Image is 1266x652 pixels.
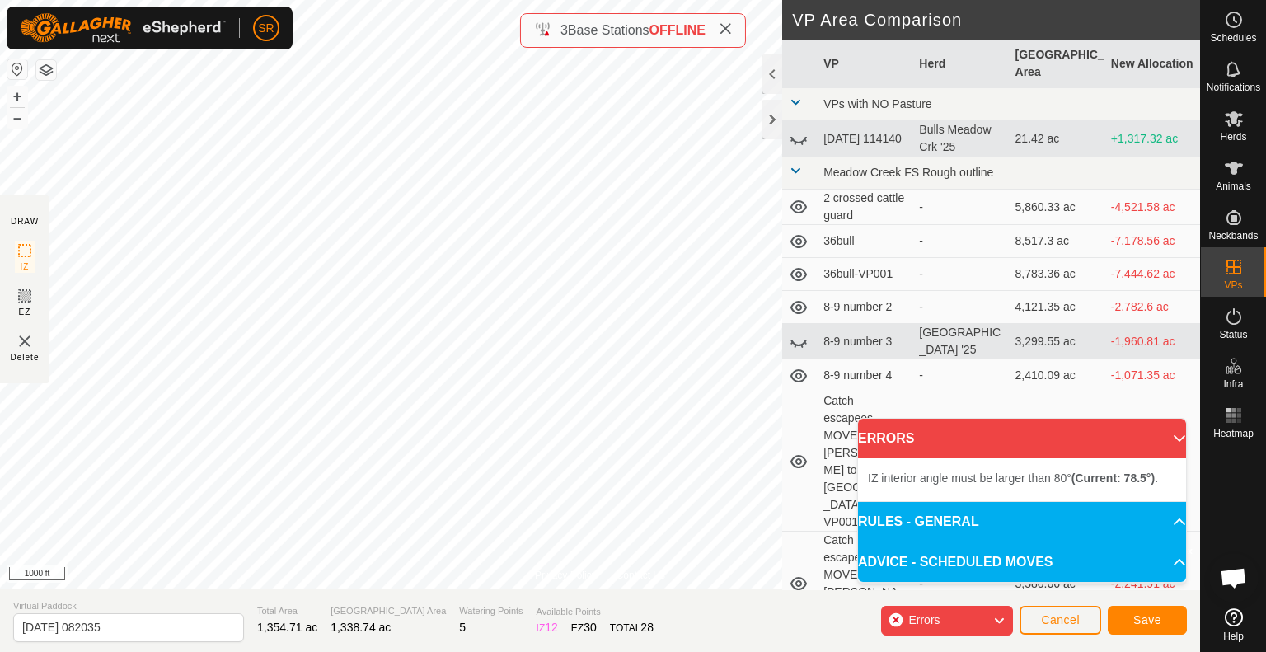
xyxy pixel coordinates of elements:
span: Help [1223,631,1244,641]
div: - [919,265,1001,283]
td: 8,783.36 ac [1009,258,1104,291]
span: RULES - GENERAL [858,512,979,532]
span: SR [258,20,274,37]
td: 4,121.35 ac [1009,291,1104,324]
img: VP [15,331,35,351]
b: (Current: 78.5°) [1071,471,1155,485]
span: ADVICE - SCHEDULED MOVES [858,552,1053,572]
span: Delete [11,351,40,364]
div: - [919,199,1001,216]
td: 8,517.3 ac [1009,225,1104,258]
div: Open chat [1209,553,1259,603]
span: 30 [584,621,597,634]
button: Map Layers [36,60,56,80]
span: VPs with NO Pasture [823,97,932,110]
span: Status [1219,330,1247,340]
div: TOTAL [610,619,654,636]
span: Save [1133,613,1161,626]
th: New Allocation [1104,40,1200,88]
td: 5,860.33 ac [1009,190,1104,225]
span: Notifications [1207,82,1260,92]
span: Herds [1220,132,1246,142]
span: Available Points [537,605,654,619]
p-accordion-content: ERRORS [858,458,1186,501]
p-accordion-header: ADVICE - SCHEDULED MOVES [858,542,1186,582]
button: Save [1108,606,1187,635]
td: -2,782.6 ac [1104,291,1200,324]
th: VP [817,40,912,88]
span: Neckbands [1208,231,1258,241]
span: ERRORS [858,429,914,448]
td: 36bull-VP001 [817,258,912,291]
span: Animals [1216,181,1251,191]
td: 8-9 number 2 [817,291,912,324]
td: -7,178.56 ac [1104,225,1200,258]
td: 21.42 ac [1009,121,1104,157]
td: 36bull [817,225,912,258]
td: 3,299.55 ac [1009,324,1104,359]
div: [GEOGRAPHIC_DATA] '25 [919,324,1001,359]
span: 3 [560,23,568,37]
button: Cancel [1020,606,1101,635]
button: – [7,108,27,128]
span: Base Stations [568,23,649,37]
span: [GEOGRAPHIC_DATA] Area [331,604,446,618]
span: 12 [545,621,558,634]
td: -2,241.91 ac [1104,392,1200,532]
div: - [919,232,1001,250]
div: DRAW [11,215,39,227]
span: EZ [19,306,31,318]
p-accordion-header: ERRORS [858,419,1186,458]
span: Infra [1223,379,1243,389]
span: Cancel [1041,613,1080,626]
span: 5 [459,621,466,634]
th: [GEOGRAPHIC_DATA] Area [1009,40,1104,88]
span: Watering Points [459,604,523,618]
div: - [919,298,1001,316]
td: -7,444.62 ac [1104,258,1200,291]
div: - [919,367,1001,384]
span: OFFLINE [649,23,706,37]
div: IZ [537,619,558,636]
h2: VP Area Comparison [792,10,1200,30]
td: [DATE] 114140 [817,121,912,157]
td: -1,960.81 ac [1104,324,1200,359]
span: 28 [640,621,654,634]
span: 1,354.71 ac [257,621,317,634]
span: Heatmap [1213,429,1254,439]
div: EZ [571,619,597,636]
th: Herd [912,40,1008,88]
td: Catch escapees MOVE 1 [PERSON_NAME] to DC 2-VP002 [817,532,912,636]
a: Privacy Policy [535,568,597,583]
button: + [7,87,27,106]
p-accordion-header: RULES - GENERAL [858,502,1186,542]
span: IZ [21,260,30,273]
td: 3,580.66 ac [1009,392,1104,532]
td: -1,071.35 ac [1104,359,1200,392]
td: -4,521.58 ac [1104,190,1200,225]
td: 2,410.09 ac [1009,359,1104,392]
span: VPs [1224,280,1242,290]
img: Gallagher Logo [20,13,226,43]
td: +1,317.32 ac [1104,121,1200,157]
a: Contact Us [617,568,665,583]
span: Meadow Creek FS Rough outline [823,166,993,179]
span: Errors [908,613,940,626]
div: Bulls Meadow Crk '25 [919,121,1001,156]
td: Catch escapees MOVE 1 [PERSON_NAME] to [GEOGRAPHIC_DATA] 2-VP001 [817,392,912,532]
span: Virtual Paddock [13,599,244,613]
button: Reset Map [7,59,27,79]
span: 1,338.74 ac [331,621,391,634]
span: IZ interior angle must be larger than 80° . [868,471,1158,485]
span: Total Area [257,604,317,618]
td: 8-9 number 3 [817,324,912,359]
span: Schedules [1210,33,1256,43]
td: 2 crossed cattle guard [817,190,912,225]
td: 8-9 number 4 [817,359,912,392]
a: Help [1201,602,1266,648]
